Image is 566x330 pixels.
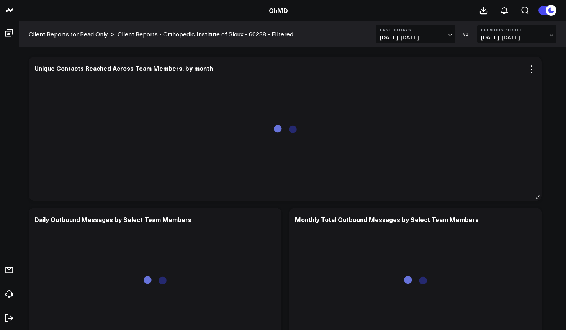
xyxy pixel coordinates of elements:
[29,30,115,38] div: >
[269,6,288,15] a: OhMD
[34,215,191,224] div: Daily Outbound Messages by Select Team Members
[459,32,473,36] div: VS
[376,25,455,43] button: Last 30 Days[DATE]-[DATE]
[34,64,213,72] div: Unique Contacts Reached Across Team Members, by month
[118,30,293,38] a: Client Reports - Orthopedic Institute of Sioux - 60238 - FIltered
[380,34,451,41] span: [DATE] - [DATE]
[295,215,479,224] div: Monthly Total Outbound Messages by Select Team Members
[380,28,451,32] b: Last 30 Days
[29,30,108,38] a: Client Reports for Read Only
[477,25,556,43] button: Previous Period[DATE]-[DATE]
[481,28,552,32] b: Previous Period
[481,34,552,41] span: [DATE] - [DATE]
